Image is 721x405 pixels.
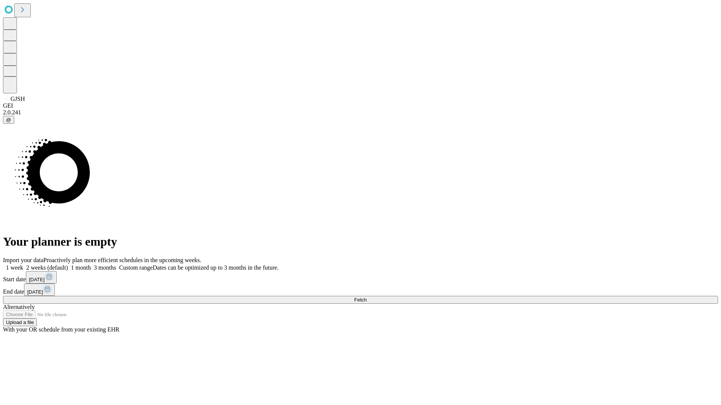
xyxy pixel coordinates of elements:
button: @ [3,116,14,124]
span: Alternatively [3,304,35,310]
span: 1 month [71,264,91,271]
span: [DATE] [27,289,43,295]
span: Custom range [119,264,152,271]
div: End date [3,283,718,296]
div: 2.0.241 [3,109,718,116]
div: Start date [3,271,718,283]
span: 2 weeks (default) [26,264,68,271]
div: GEI [3,102,718,109]
button: [DATE] [24,283,55,296]
span: Import your data [3,257,44,263]
span: @ [6,117,11,123]
h1: Your planner is empty [3,235,718,249]
span: With your OR schedule from your existing EHR [3,326,119,333]
button: Fetch [3,296,718,304]
span: 3 months [94,264,116,271]
span: Proactively plan more efficient schedules in the upcoming weeks. [44,257,201,263]
span: [DATE] [29,277,45,282]
span: GJSH [11,96,25,102]
span: Dates can be optimized up to 3 months in the future. [153,264,279,271]
span: Fetch [354,297,367,303]
button: [DATE] [26,271,57,283]
span: 1 week [6,264,23,271]
button: Upload a file [3,318,37,326]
